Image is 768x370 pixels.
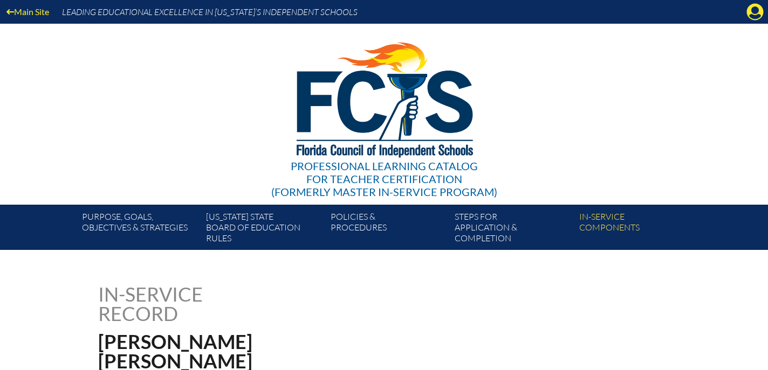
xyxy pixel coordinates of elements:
span: for Teacher Certification [306,172,462,185]
a: In-servicecomponents [575,209,699,250]
a: Steps forapplication & completion [450,209,574,250]
a: Policies &Procedures [326,209,450,250]
div: Professional Learning Catalog (formerly Master In-service Program) [271,159,497,198]
a: Purpose, goals,objectives & strategies [78,209,202,250]
svg: Manage account [746,3,764,20]
a: Professional Learning Catalog for Teacher Certification(formerly Master In-service Program) [267,22,502,200]
a: Main Site [2,4,53,19]
img: FCISlogo221.eps [273,24,496,171]
a: [US_STATE] StateBoard of Education rules [202,209,326,250]
h1: In-service record [98,284,316,323]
